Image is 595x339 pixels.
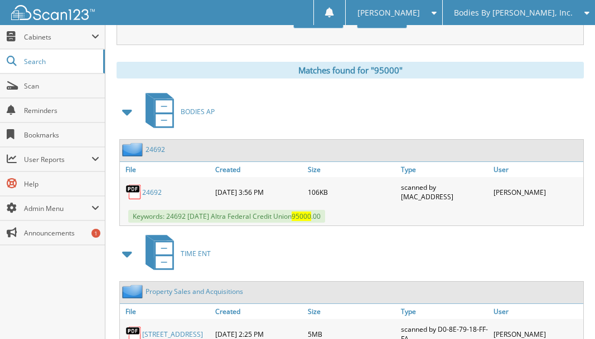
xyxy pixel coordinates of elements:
div: [PERSON_NAME] [491,180,583,204]
img: scan123-logo-white.svg [11,5,95,20]
a: Type [398,162,491,177]
a: File [120,304,212,319]
span: Admin Menu [24,204,91,213]
a: 24692 [146,145,165,154]
a: TIME ENT [139,232,211,276]
div: 106KB [305,180,398,204]
span: BODIES AP [181,107,215,116]
span: Announcements [24,228,99,238]
span: Cabinets [24,32,91,42]
img: folder2.png [122,143,146,156]
a: User [491,162,583,177]
a: 24692 [142,188,162,197]
a: User [491,304,583,319]
span: Help [24,179,99,189]
span: Reminders [24,106,99,115]
span: Search [24,57,98,66]
span: TIME ENT [181,249,211,258]
a: File [120,162,212,177]
iframe: Chat Widget [539,286,595,339]
span: Bookmarks [24,130,99,140]
div: scanned by [MAC_ADDRESS] [398,180,491,204]
a: Size [305,162,398,177]
a: Size [305,304,398,319]
img: folder2.png [122,284,146,298]
span: 95000 [292,212,311,221]
span: Bodies By [PERSON_NAME], Inc. [454,9,573,16]
span: User Reports [24,155,91,164]
div: Matches found for "95000" [117,62,584,78]
span: Scan [24,81,99,91]
span: Keywords: 24692 [DATE] Altra Federal Credit Union .00 [128,210,325,223]
a: [STREET_ADDRESS] [142,330,203,339]
div: [DATE] 3:56 PM [212,180,305,204]
a: Property Sales and Acquisitions [146,287,243,296]
span: [PERSON_NAME] [357,9,420,16]
a: Created [212,304,305,319]
img: PDF.png [125,184,142,200]
div: 1 [91,229,100,238]
a: Type [398,304,491,319]
a: BODIES AP [139,90,215,134]
a: Created [212,162,305,177]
